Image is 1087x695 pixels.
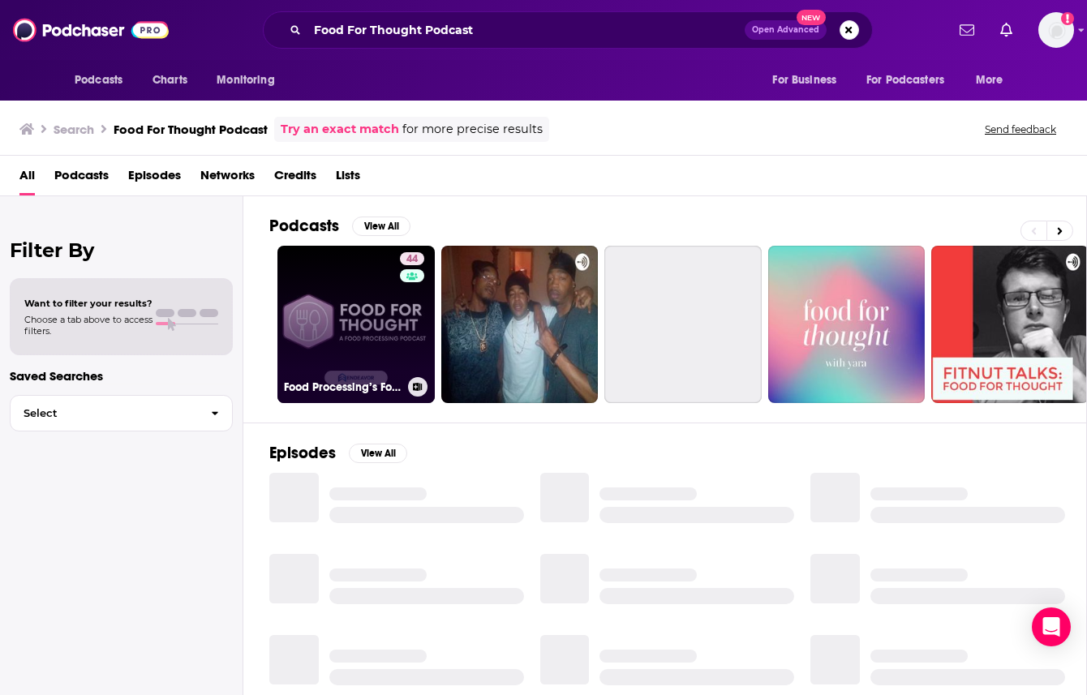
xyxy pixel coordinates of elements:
a: 44Food Processing’s Food For Thought Podcast [277,246,435,403]
a: Podcasts [54,162,109,195]
span: Charts [153,69,187,92]
span: Select [11,408,198,418]
button: Open AdvancedNew [745,20,827,40]
a: All [19,162,35,195]
h2: Filter By [10,238,233,262]
button: Show profile menu [1038,12,1074,48]
button: Select [10,395,233,431]
span: For Podcasters [866,69,944,92]
a: Try an exact match [281,120,399,139]
div: Open Intercom Messenger [1032,607,1071,646]
button: open menu [965,65,1024,96]
a: Lists [336,162,360,195]
a: Show notifications dropdown [994,16,1019,44]
span: Choose a tab above to access filters. [24,314,153,337]
button: View All [352,217,410,236]
p: Saved Searches [10,368,233,384]
a: Episodes [128,162,181,195]
button: open menu [856,65,968,96]
a: Charts [142,65,197,96]
h2: Episodes [269,443,336,463]
h3: Food Processing’s Food For Thought Podcast [284,380,402,394]
span: Want to filter your results? [24,298,153,309]
a: PodcastsView All [269,216,410,236]
span: Open Advanced [752,26,819,34]
img: User Profile [1038,12,1074,48]
span: for more precise results [402,120,543,139]
input: Search podcasts, credits, & more... [307,17,745,43]
span: Logged in as tlopez [1038,12,1074,48]
button: open menu [205,65,295,96]
span: New [797,10,826,25]
span: Monitoring [217,69,274,92]
a: Show notifications dropdown [953,16,981,44]
a: Credits [274,162,316,195]
span: For Business [772,69,836,92]
span: Podcasts [75,69,122,92]
button: View All [349,444,407,463]
div: Search podcasts, credits, & more... [263,11,873,49]
span: More [976,69,1003,92]
h2: Podcasts [269,216,339,236]
a: Networks [200,162,255,195]
h3: Food For Thought Podcast [114,122,268,137]
span: 44 [406,251,418,268]
a: 44 [400,252,424,265]
a: EpisodesView All [269,443,407,463]
svg: Add a profile image [1061,12,1074,25]
button: open menu [761,65,857,96]
img: Podchaser - Follow, Share and Rate Podcasts [13,15,169,45]
button: open menu [63,65,144,96]
button: Send feedback [980,122,1061,136]
h3: Search [54,122,94,137]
